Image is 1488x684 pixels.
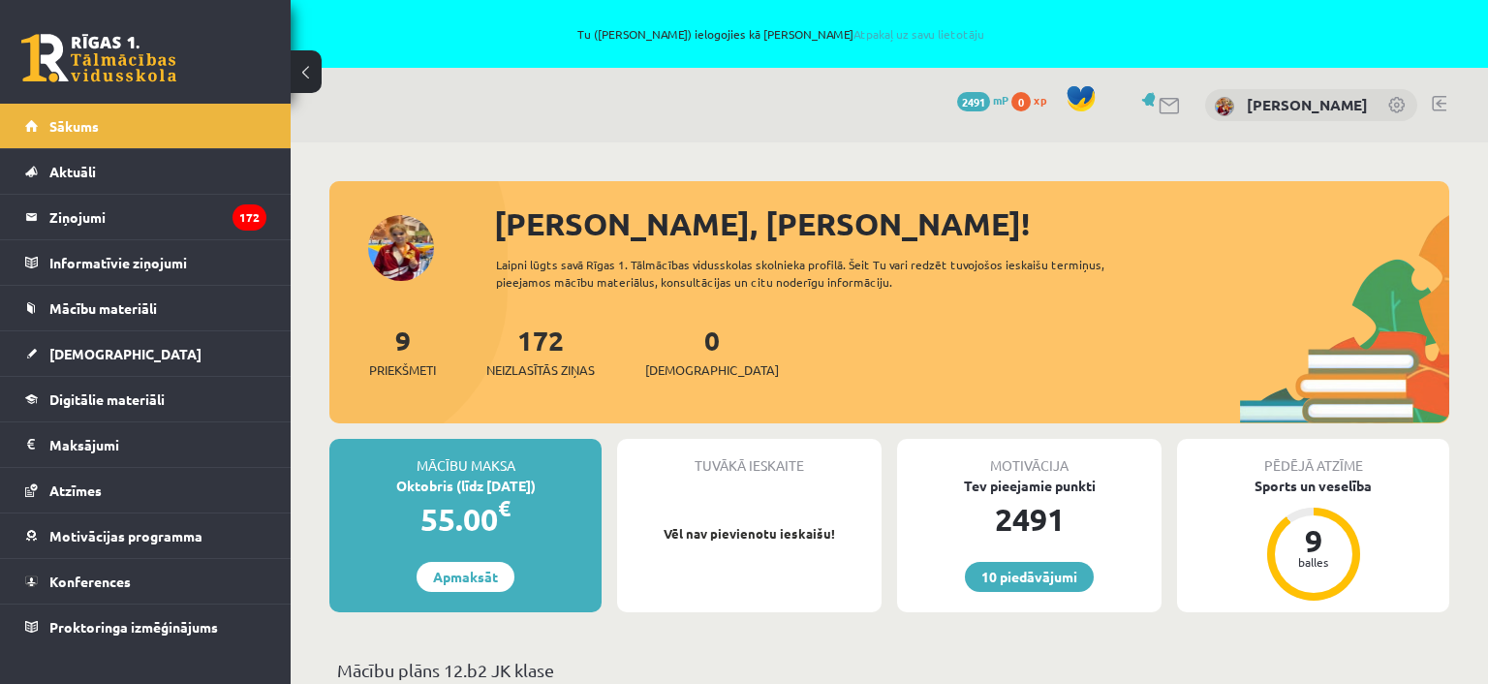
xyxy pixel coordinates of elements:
a: Mācību materiāli [25,286,266,330]
span: Neizlasītās ziņas [486,360,595,380]
div: Mācību maksa [329,439,602,476]
span: [DEMOGRAPHIC_DATA] [49,345,201,362]
span: 0 [1011,92,1031,111]
a: 9Priekšmeti [369,323,436,380]
div: 2491 [897,496,1162,543]
div: [PERSON_NAME], [PERSON_NAME]! [494,201,1449,247]
a: Proktoringa izmēģinājums [25,605,266,649]
span: Tu ([PERSON_NAME]) ielogojies kā [PERSON_NAME] [223,28,1339,40]
a: Atzīmes [25,468,266,513]
p: Vēl nav pievienotu ieskaišu! [627,524,872,544]
a: Ziņojumi172 [25,195,266,239]
span: Atzīmes [49,482,102,499]
div: Tuvākā ieskaite [617,439,882,476]
span: € [498,494,511,522]
a: 10 piedāvājumi [965,562,1094,592]
a: Digitālie materiāli [25,377,266,421]
a: Maksājumi [25,422,266,467]
span: Priekšmeti [369,360,436,380]
a: Rīgas 1. Tālmācības vidusskola [21,34,176,82]
img: Sofija Losāne [1215,97,1234,116]
span: xp [1034,92,1046,108]
div: Oktobris (līdz [DATE]) [329,476,602,496]
span: Motivācijas programma [49,527,202,544]
div: Motivācija [897,439,1162,476]
span: mP [993,92,1008,108]
a: 0[DEMOGRAPHIC_DATA] [645,323,779,380]
div: 55.00 [329,496,602,543]
div: 9 [1285,525,1343,556]
a: Sports un veselība 9 balles [1177,476,1449,604]
div: Sports un veselība [1177,476,1449,496]
span: Mācību materiāli [49,299,157,317]
legend: Informatīvie ziņojumi [49,240,266,285]
a: 2491 mP [957,92,1008,108]
a: Sākums [25,104,266,148]
a: Apmaksāt [417,562,514,592]
span: Konferences [49,573,131,590]
i: 172 [232,204,266,231]
a: 0 xp [1011,92,1056,108]
a: Konferences [25,559,266,604]
span: Aktuāli [49,163,96,180]
div: Laipni lūgts savā Rīgas 1. Tālmācības vidusskolas skolnieka profilā. Šeit Tu vari redzēt tuvojošo... [496,256,1168,291]
span: Proktoringa izmēģinājums [49,618,218,636]
span: [DEMOGRAPHIC_DATA] [645,360,779,380]
div: Pēdējā atzīme [1177,439,1449,476]
span: 2491 [957,92,990,111]
a: Motivācijas programma [25,513,266,558]
a: Aktuāli [25,149,266,194]
a: Atpakaļ uz savu lietotāju [853,26,984,42]
p: Mācību plāns 12.b2 JK klase [337,657,1441,683]
div: Tev pieejamie punkti [897,476,1162,496]
a: [PERSON_NAME] [1247,95,1368,114]
span: Sākums [49,117,99,135]
legend: Maksājumi [49,422,266,467]
div: balles [1285,556,1343,568]
a: Informatīvie ziņojumi [25,240,266,285]
a: [DEMOGRAPHIC_DATA] [25,331,266,376]
span: Digitālie materiāli [49,390,165,408]
a: 172Neizlasītās ziņas [486,323,595,380]
legend: Ziņojumi [49,195,266,239]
